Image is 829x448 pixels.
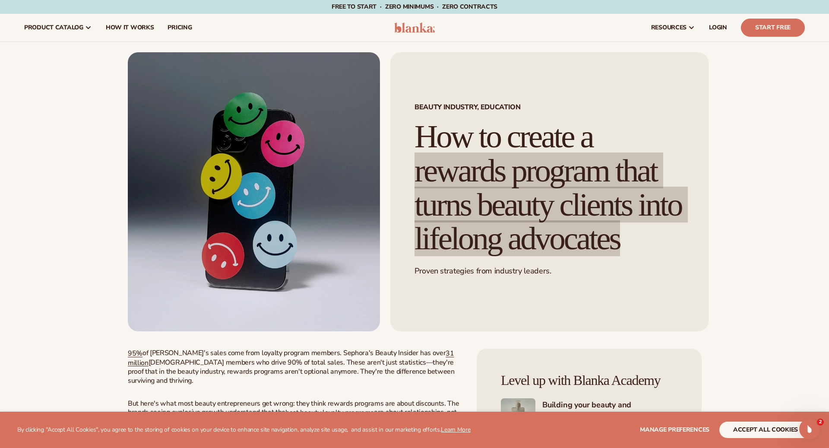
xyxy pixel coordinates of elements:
span: pricing [168,24,192,31]
span: Beauty industry, Education [414,104,684,111]
button: accept all cookies [719,422,812,438]
a: Learn More [441,426,470,434]
iframe: Intercom live chat [799,419,820,439]
a: Start Free [741,19,805,37]
a: How It Works [99,14,161,41]
span: product catalog [24,24,83,31]
a: product catalog [17,14,99,41]
span: 2 [817,419,824,426]
img: Shopify Image 5 [501,398,535,433]
span: How It Works [106,24,154,31]
a: resources [644,14,702,41]
h4: Building your beauty and wellness brand with [PERSON_NAME] [542,400,677,431]
a: 95% [128,349,142,358]
img: logo [394,22,435,33]
button: Manage preferences [640,422,709,438]
span: of [PERSON_NAME]'s sales come from loyalty program members. Sephora's Beauty Insider has over [DE... [128,348,455,385]
p: By clicking "Accept All Cookies", you agree to the storing of cookies on your device to enhance s... [17,426,471,434]
a: 31 million [128,349,454,368]
span: Free to start · ZERO minimums · ZERO contracts [332,3,497,11]
span: Proven strategies from industry leaders. [414,266,551,276]
span: But here's what most beauty entrepreneurs get wrong: they think rewards programs are about discou... [128,399,459,435]
h1: How to create a rewards program that turns beauty clients into lifelong advocates [414,120,684,256]
a: best beauty loyalty programs [285,408,374,417]
span: LOGIN [709,24,727,31]
a: pricing [161,14,199,41]
img: How to create a rewards program that turns beauty clients into lifelong advocates [128,52,380,331]
a: LOGIN [702,14,734,41]
h4: Level up with Blanka Academy [501,373,677,388]
a: Shopify Image 5 Building your beauty and wellness brand with [PERSON_NAME] [501,398,677,433]
span: resources [651,24,687,31]
span: Manage preferences [640,426,709,434]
